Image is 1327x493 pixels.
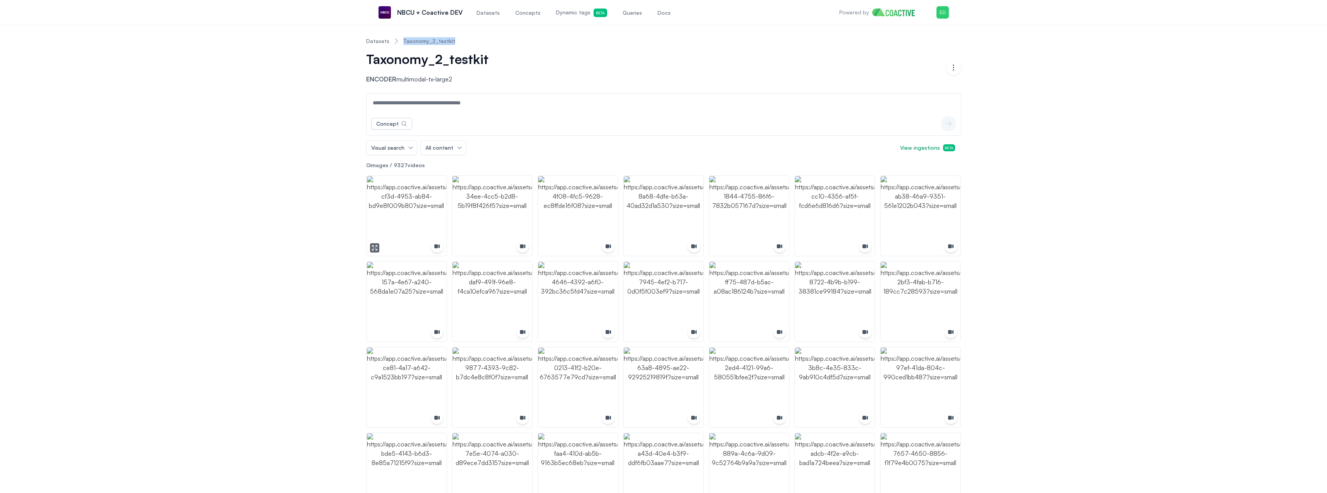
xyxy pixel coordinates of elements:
span: Encoder [366,75,396,83]
span: View ingestions [900,144,955,152]
img: https://app.coactive.ai/assets/ui/images/coactive/Taxonomy_2_testkit_1740064960001/1caac6bb-2bf3-... [881,262,960,341]
span: Visual search [371,144,404,152]
span: Taxonomy_2_testkit [366,51,489,67]
button: Taxonomy_2_testkit [366,51,499,67]
div: Concept [376,120,399,128]
img: https://app.coactive.ai/assets/ui/images/coactive/Taxonomy_2_testkit_1740064960001/62c99f98-97ef-... [881,348,960,427]
img: https://app.coactive.ai/assets/ui/images/coactive/Taxonomy_2_testkit_1740064960001/62710fa1-4f08-... [538,176,618,256]
button: Concept [371,118,412,130]
button: All content [421,141,466,155]
img: https://app.coactive.ai/assets/ui/images/coactive/Taxonomy_2_testkit_1740064960001/bec26021-7945-... [624,262,703,341]
img: https://app.coactive.ai/assets/ui/images/coactive/Taxonomy_2_testkit_1740064960001/b195166b-34ee-... [453,176,532,256]
span: Datasets [477,9,500,17]
span: Beta [943,144,955,151]
span: Queries [623,9,642,17]
img: NBCU + Coactive DEV [379,6,391,19]
img: https://app.coactive.ai/assets/ui/images/coactive/Taxonomy_2_testkit_1740064960001/67db35c8-1844-... [709,176,789,256]
span: Concepts [515,9,540,17]
img: https://app.coactive.ai/assets/ui/images/coactive/Taxonomy_2_testkit_1740064960001/db7ede7e-0213-... [538,348,618,427]
span: All content [425,144,453,152]
img: https://app.coactive.ai/assets/ui/images/coactive/Taxonomy_2_testkit_1740064960001/f9af6437-daf9-... [453,262,532,341]
img: https://app.coactive.ai/assets/ui/images/coactive/Taxonomy_2_testkit_1740064960001/25a72585-157a-... [367,262,446,341]
img: https://app.coactive.ai/assets/ui/images/coactive/Taxonomy_2_testkit_1740064960001/fa4c9b34-4646-... [538,262,618,341]
p: NBCU + Coactive DEV [397,8,463,17]
span: Beta [594,9,607,17]
img: https://app.coactive.ai/assets/ui/images/coactive/Taxonomy_2_testkit_1740064960001/96329ad7-3b8c-... [795,348,874,427]
img: https://app.coactive.ai/assets/ui/images/coactive/Taxonomy_2_testkit_1740064960001/42ba3339-ff75-... [709,262,789,341]
a: Taxonomy_2_testkit [403,37,455,45]
span: 0 [366,162,370,168]
p: Powered by [839,9,869,16]
img: Menu for the logged in user [936,6,949,19]
a: Datasets [366,37,389,45]
img: https://app.coactive.ai/assets/ui/images/coactive/Taxonomy_2_testkit_1740064960001/9d422d34-ab38-... [881,176,960,256]
span: 9327 [394,162,408,168]
p: multimodal-tx-large2 [366,74,506,84]
img: Home [872,9,921,16]
img: https://app.coactive.ai/assets/ui/images/coactive/Taxonomy_2_testkit_1740064960001/ab0d5d6a-cc10-... [795,176,874,256]
img: https://app.coactive.ai/assets/ui/images/coactive/Taxonomy_2_testkit_1740064960001/2905a65c-cf3d-... [367,176,446,256]
img: https://app.coactive.ai/assets/ui/images/coactive/Taxonomy_2_testkit_1740064960001/26fac25d-2ed4-... [709,348,789,427]
img: https://app.coactive.ai/assets/ui/images/coactive/Taxonomy_2_testkit_1740064960001/b300ffff-8722-... [795,262,874,341]
img: https://app.coactive.ai/assets/ui/images/coactive/Taxonomy_2_testkit_1740064960001/95bb093b-ce81-... [367,348,446,427]
img: https://app.coactive.ai/assets/ui/images/coactive/Taxonomy_2_testkit_1740064960001/03013c69-8a68-... [624,176,703,256]
span: Dynamic tags [556,9,607,17]
button: Visual search [367,141,417,155]
img: https://app.coactive.ai/assets/ui/images/coactive/Taxonomy_2_testkit_1740064960001/64deda59-63a8-... [624,348,703,427]
img: https://app.coactive.ai/assets/ui/images/coactive/Taxonomy_2_testkit_1740064960001/991e275c-9877-... [453,348,532,427]
button: View ingestionsBeta [894,141,961,155]
p: images / videos [366,161,961,169]
nav: Breadcrumb [366,31,961,51]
